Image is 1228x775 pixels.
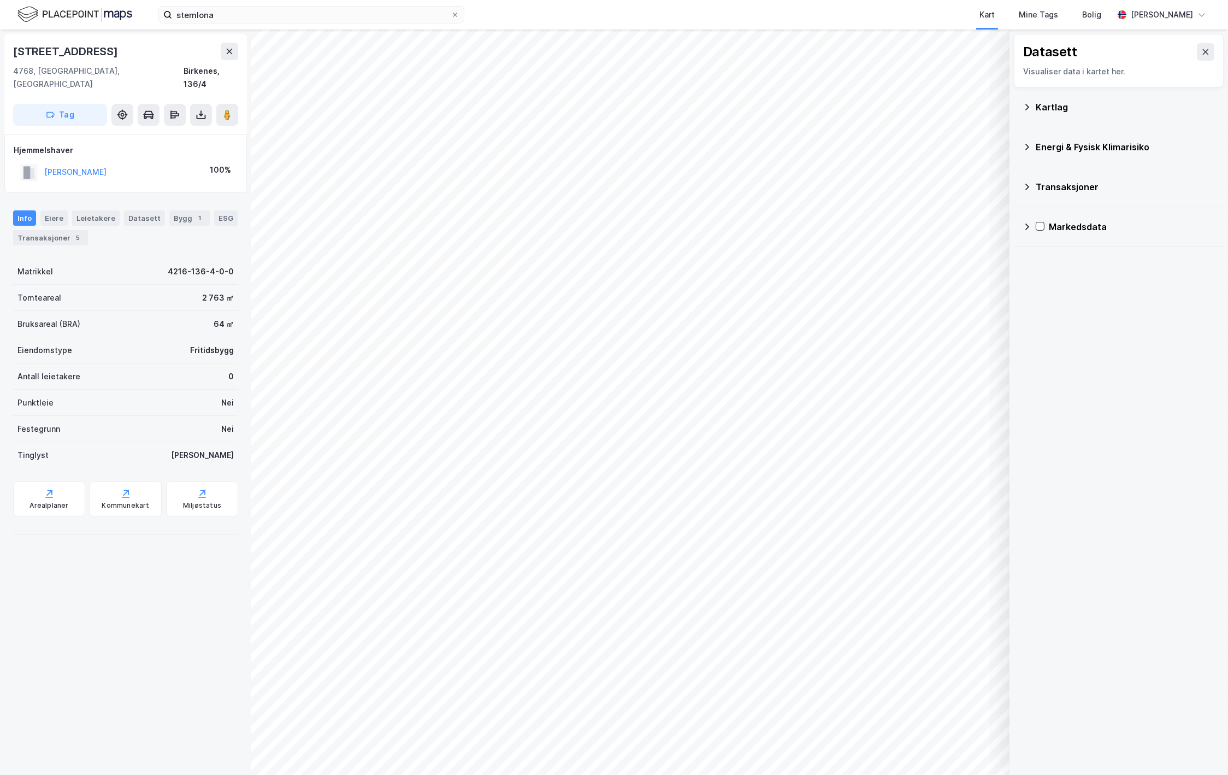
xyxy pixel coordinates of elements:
[1173,723,1228,775] div: Kontrollprogram for chat
[214,318,234,331] div: 64 ㎡
[29,501,68,510] div: Arealplaner
[17,318,80,331] div: Bruksareal (BRA)
[183,501,221,510] div: Miljøstatus
[1019,8,1058,21] div: Mine Tags
[13,43,120,60] div: [STREET_ADDRESS]
[17,265,53,278] div: Matrikkel
[13,210,36,226] div: Info
[17,5,132,24] img: logo.f888ab2527a4732fd821a326f86c7f29.svg
[1036,140,1215,154] div: Energi & Fysisk Klimarisiko
[221,396,234,409] div: Nei
[184,64,238,91] div: Birkenes, 136/4
[102,501,149,510] div: Kommunekart
[40,210,68,226] div: Eiere
[979,8,995,21] div: Kart
[1173,723,1228,775] iframe: Chat Widget
[190,344,234,357] div: Fritidsbygg
[1049,220,1215,233] div: Markedsdata
[13,104,107,126] button: Tag
[1023,43,1077,61] div: Datasett
[73,232,84,243] div: 5
[228,370,234,383] div: 0
[17,344,72,357] div: Eiendomstype
[17,370,80,383] div: Antall leietakere
[202,291,234,304] div: 2 763 ㎡
[210,163,231,177] div: 100%
[17,449,49,462] div: Tinglyst
[17,396,54,409] div: Punktleie
[168,265,234,278] div: 4216-136-4-0-0
[14,144,238,157] div: Hjemmelshaver
[1036,101,1215,114] div: Kartlag
[169,210,210,226] div: Bygg
[13,230,88,245] div: Transaksjoner
[72,210,120,226] div: Leietakere
[13,64,184,91] div: 4768, [GEOGRAPHIC_DATA], [GEOGRAPHIC_DATA]
[221,422,234,436] div: Nei
[171,449,234,462] div: [PERSON_NAME]
[1023,65,1214,78] div: Visualiser data i kartet her.
[172,7,451,23] input: Søk på adresse, matrikkel, gårdeiere, leietakere eller personer
[1131,8,1193,21] div: [PERSON_NAME]
[1036,180,1215,193] div: Transaksjoner
[1082,8,1101,21] div: Bolig
[194,213,205,224] div: 1
[17,422,60,436] div: Festegrunn
[17,291,61,304] div: Tomteareal
[214,210,238,226] div: ESG
[124,210,165,226] div: Datasett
